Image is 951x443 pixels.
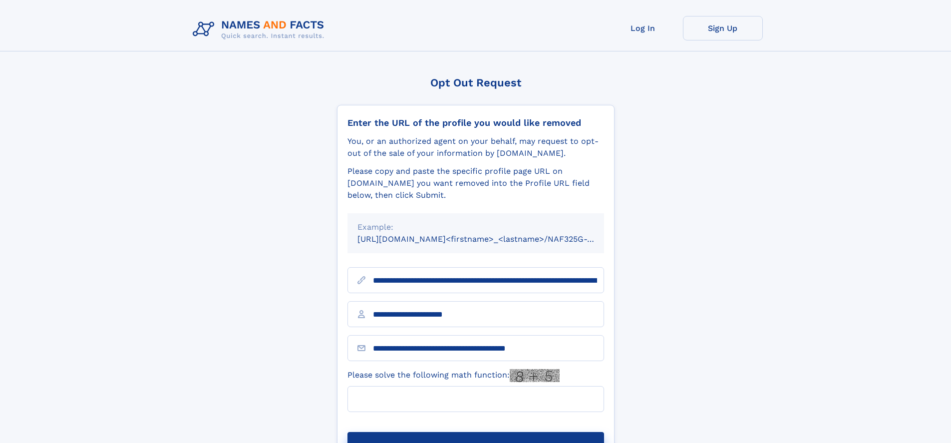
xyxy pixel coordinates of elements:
label: Please solve the following math function: [347,369,560,382]
div: Please copy and paste the specific profile page URL on [DOMAIN_NAME] you want removed into the Pr... [347,165,604,201]
img: Logo Names and Facts [189,16,332,43]
div: Opt Out Request [337,76,615,89]
div: You, or an authorized agent on your behalf, may request to opt-out of the sale of your informatio... [347,135,604,159]
small: [URL][DOMAIN_NAME]<firstname>_<lastname>/NAF325G-xxxxxxxx [357,234,623,244]
div: Example: [357,221,594,233]
a: Log In [603,16,683,40]
div: Enter the URL of the profile you would like removed [347,117,604,128]
a: Sign Up [683,16,763,40]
